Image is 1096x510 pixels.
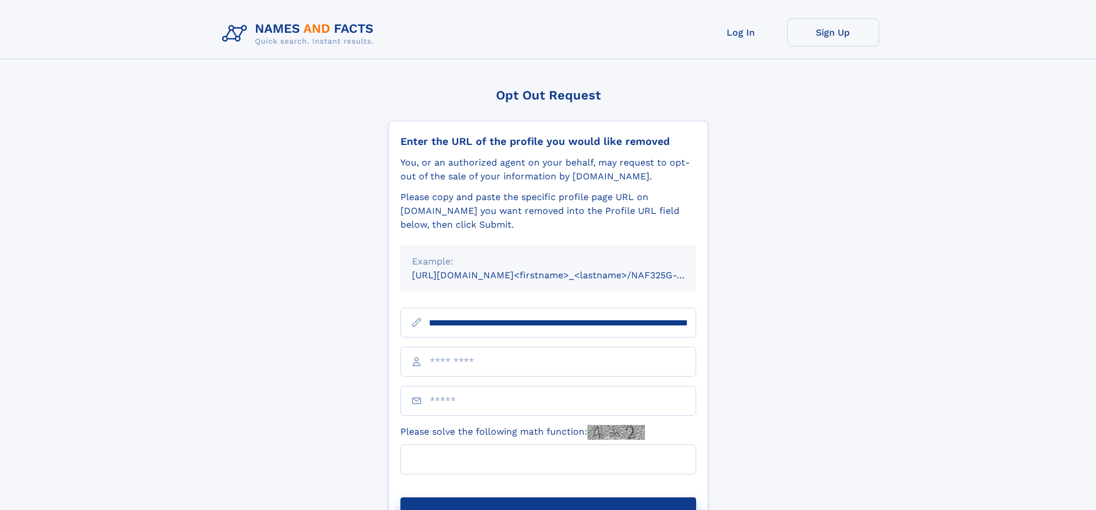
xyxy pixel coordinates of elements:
[787,18,879,47] a: Sign Up
[400,425,645,440] label: Please solve the following math function:
[400,135,696,148] div: Enter the URL of the profile you would like removed
[400,190,696,232] div: Please copy and paste the specific profile page URL on [DOMAIN_NAME] you want removed into the Pr...
[388,88,708,102] div: Opt Out Request
[412,270,718,281] small: [URL][DOMAIN_NAME]<firstname>_<lastname>/NAF325G-xxxxxxxx
[217,18,383,49] img: Logo Names and Facts
[400,156,696,183] div: You, or an authorized agent on your behalf, may request to opt-out of the sale of your informatio...
[695,18,787,47] a: Log In
[412,255,685,269] div: Example:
